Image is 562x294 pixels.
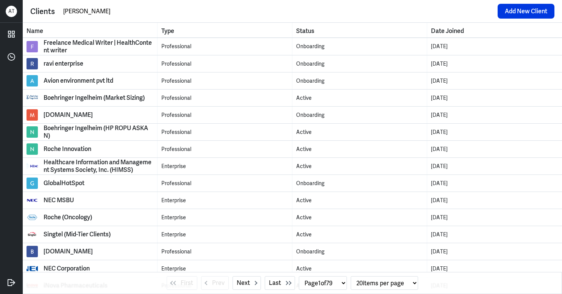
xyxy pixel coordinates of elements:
[44,124,153,140] div: Boehringer Ingelheim (HP ROPU ASKAN)
[237,278,250,288] span: Next
[44,265,90,272] div: NEC Corporation
[27,159,153,174] a: Healthcare Information and Management Systems Society, Inc. (HIMSS)
[431,179,558,187] div: [DATE]
[292,141,427,157] td: Status
[427,226,562,243] td: Date Joined
[23,260,158,277] td: Name
[161,179,288,187] div: Professional
[431,248,558,256] div: [DATE]
[158,72,292,89] td: Type
[44,111,93,119] div: [DOMAIN_NAME]
[44,94,145,102] div: Boehringer Ingelheim (Market Sizing)
[161,111,288,119] div: Professional
[27,58,153,69] a: ravi enterprise
[27,143,153,155] a: Roche Innovation
[292,158,427,175] td: Status
[292,209,427,226] td: Status
[158,209,292,226] td: Type
[296,94,423,102] div: Active
[431,94,558,102] div: [DATE]
[431,197,558,204] div: [DATE]
[158,23,292,38] th: Toggle SortBy
[27,39,153,54] a: Freelance Medical Writer | HealthContent writer
[292,107,427,123] td: Status
[158,158,292,175] td: Type
[296,265,423,273] div: Active
[161,60,288,68] div: Professional
[30,6,55,17] div: Clients
[427,209,562,226] td: Date Joined
[161,42,288,50] div: Professional
[265,276,295,290] button: Last
[158,192,292,209] td: Type
[427,72,562,89] td: Date Joined
[27,75,153,86] a: Avion environment pvt ltd
[158,90,292,106] td: Type
[431,42,558,50] div: [DATE]
[212,278,225,288] span: Prev
[158,38,292,55] td: Type
[233,276,261,290] button: Next
[181,278,193,288] span: First
[201,276,229,290] button: Prev
[44,248,93,255] div: [DOMAIN_NAME]
[292,175,427,192] td: Status
[292,260,427,277] td: Status
[158,243,292,260] td: Type
[44,60,83,68] div: ravi enterprise
[296,128,423,136] div: Active
[296,197,423,204] div: Active
[44,39,153,54] div: Freelance Medical Writer | HealthContent writer
[427,243,562,260] td: Date Joined
[27,109,153,121] a: [DOMAIN_NAME]
[292,72,427,89] td: Status
[23,209,158,226] td: Name
[167,276,197,290] button: First
[427,23,562,38] th: Toggle SortBy
[498,4,554,19] button: Add New Client
[296,145,423,153] div: Active
[23,55,158,72] td: Name
[62,6,494,17] input: Search
[431,214,558,222] div: [DATE]
[161,197,288,204] div: Enterprise
[44,77,113,85] div: Avion environment pvt ltd
[23,226,158,243] td: Name
[292,124,427,140] td: Status
[44,231,111,238] div: Singtel (Mid-Tier Clients)
[6,6,17,17] div: A T
[292,226,427,243] td: Status
[296,111,423,119] div: Onboarding
[296,60,423,68] div: Onboarding
[292,55,427,72] td: Status
[296,231,423,239] div: Active
[427,141,562,157] td: Date Joined
[27,124,153,140] a: Boehringer Ingelheim (HP ROPU ASKAN)
[161,145,288,153] div: Professional
[23,124,158,140] td: Name
[161,128,288,136] div: Professional
[427,107,562,123] td: Date Joined
[431,162,558,170] div: [DATE]
[23,243,158,260] td: Name
[296,179,423,187] div: Onboarding
[23,23,158,38] th: Toggle SortBy
[27,212,153,223] a: Roche (Oncology)
[427,175,562,192] td: Date Joined
[23,175,158,192] td: Name
[44,214,92,221] div: Roche (Oncology)
[161,214,288,222] div: Enterprise
[23,192,158,209] td: Name
[296,162,423,170] div: Active
[431,265,558,273] div: [DATE]
[44,159,153,174] div: Healthcare Information and Management Systems Society, Inc. (HIMSS)
[23,158,158,175] td: Name
[158,124,292,140] td: Type
[427,55,562,72] td: Date Joined
[427,38,562,55] td: Date Joined
[296,248,423,256] div: Onboarding
[23,90,158,106] td: Name
[161,248,288,256] div: Professional
[292,38,427,55] td: Status
[431,128,558,136] div: [DATE]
